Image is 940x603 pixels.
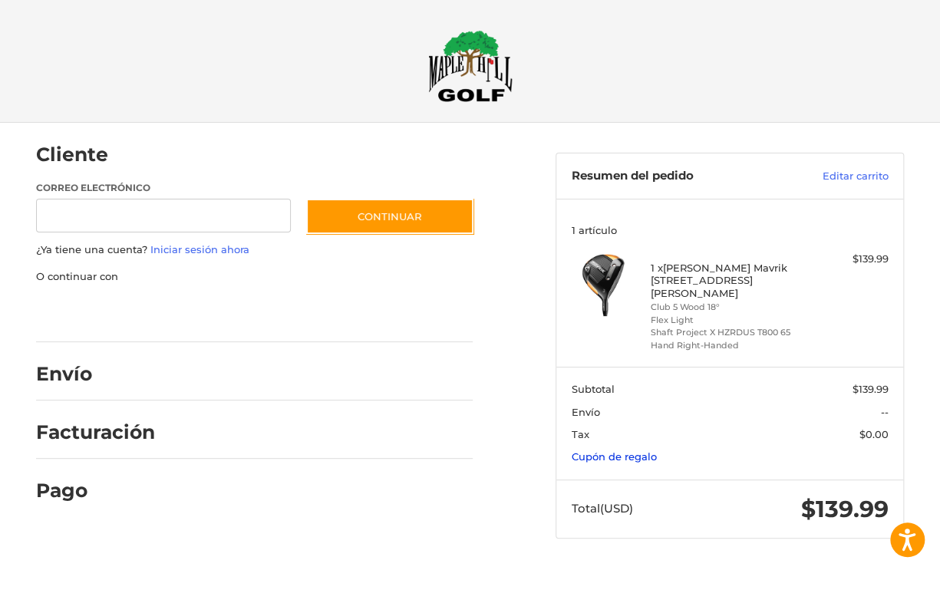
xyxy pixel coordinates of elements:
[651,314,806,327] li: Flex Light
[36,181,291,195] label: Correo electrónico
[572,169,777,184] h3: Resumen del pedido
[809,252,888,267] div: $139.99
[36,143,126,166] h2: Cliente
[859,428,889,440] span: $0.00
[651,262,806,299] h4: 1 x [PERSON_NAME] Mavrik [STREET_ADDRESS][PERSON_NAME]
[31,299,147,327] iframe: PayPal-paypal
[572,383,615,395] span: Subtotal
[572,224,889,236] h3: 1 artículo
[572,501,633,516] span: Total (USD)
[651,326,806,339] li: Shaft Project X HZRDUS T800 65
[36,242,473,258] p: ¿Ya tiene una cuenta?
[150,243,249,255] a: Iniciar sesión ahora
[36,479,126,502] h2: Pago
[36,420,155,444] h2: Facturación
[853,383,889,395] span: $139.99
[572,428,589,440] span: Tax
[36,269,473,285] p: O continuar con
[428,30,513,102] img: Maple Hill Golf
[651,301,806,314] li: Club 5 Wood 18°
[881,406,889,418] span: --
[572,406,600,418] span: Envío
[572,450,657,463] a: Cupón de regalo
[777,169,889,184] a: Editar carrito
[651,339,806,352] li: Hand Right-Handed
[36,362,126,386] h2: Envío
[801,495,889,523] span: $139.99
[306,199,473,234] button: Continuar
